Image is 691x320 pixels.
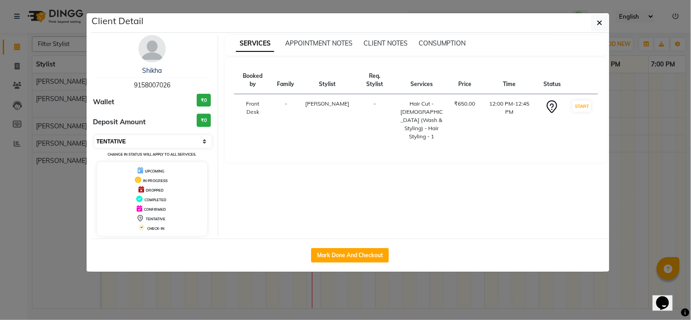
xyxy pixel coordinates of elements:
[300,66,355,94] th: Stylist
[143,178,168,183] span: IN PROGRESS
[363,39,408,47] span: CLIENT NOTES
[145,169,164,173] span: UPCOMING
[146,188,164,193] span: DROPPED
[107,152,196,157] small: Change in status will apply to all services.
[147,226,164,231] span: CHECK-IN
[419,39,466,47] span: CONSUMPTION
[146,217,165,221] span: TENTATIVE
[653,284,682,311] iframe: chat widget
[197,94,211,107] h3: ₹0
[400,100,444,141] div: Hair Cut - [DEMOGRAPHIC_DATA] (Wash & Styling) - Hair Styling - 1
[285,39,353,47] span: APPOINTMENT NOTES
[197,114,211,127] h3: ₹0
[449,66,481,94] th: Price
[236,36,274,52] span: SERVICES
[455,100,476,108] div: ₹650.00
[394,66,449,94] th: Services
[234,94,271,147] td: Front Desk
[305,100,349,107] span: [PERSON_NAME]
[481,94,538,147] td: 12:00 PM-12:45 PM
[355,66,394,94] th: Req. Stylist
[142,66,162,75] a: Shikha
[538,66,566,94] th: Status
[573,101,591,112] button: START
[234,66,271,94] th: Booked by
[144,207,166,212] span: CONFIRMED
[134,81,170,89] span: 9158007026
[93,97,115,107] span: Wallet
[271,66,300,94] th: Family
[311,248,389,263] button: Mark Done And Checkout
[271,94,300,147] td: -
[138,35,166,62] img: avatar
[481,66,538,94] th: Time
[355,94,394,147] td: -
[93,117,146,127] span: Deposit Amount
[144,198,166,202] span: COMPLETED
[92,14,144,28] h5: Client Detail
